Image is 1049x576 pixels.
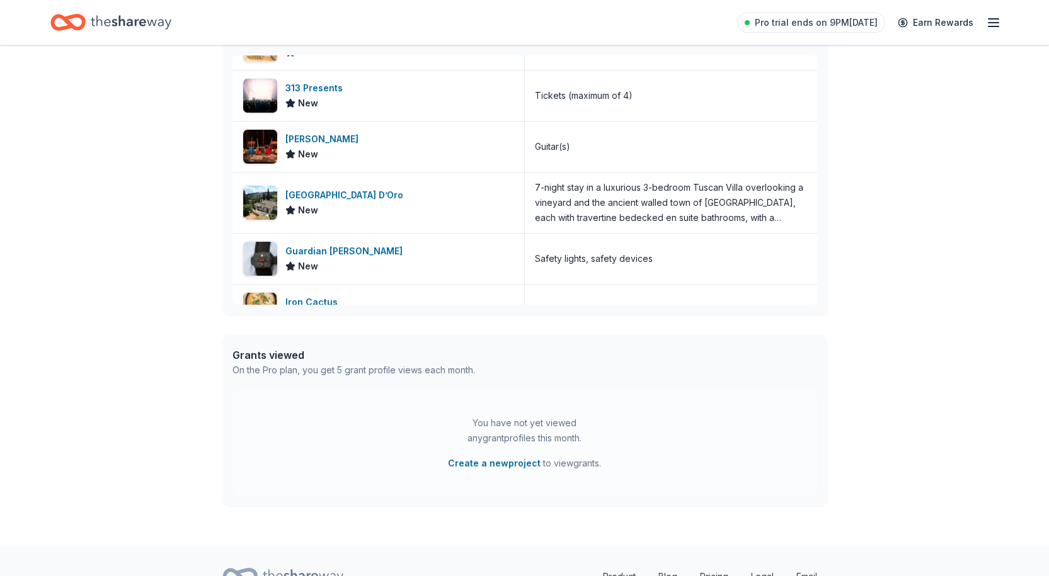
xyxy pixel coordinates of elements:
button: Create a newproject [448,456,541,471]
span: New [298,147,318,162]
img: Image for Villa Sogni D’Oro [243,186,277,220]
div: You have not yet viewed any grant profiles this month. [446,415,604,446]
a: Pro trial ends on 9PM[DATE] [737,13,885,33]
img: Image for Iron Cactus [243,293,277,327]
div: On the Pro plan, you get 5 grant profile views each month. [232,363,475,378]
div: 7-night stay in a luxurious 3-bedroom Tuscan Villa overlooking a vineyard and the ancient walled ... [535,180,807,225]
div: food, gift card(s) [535,302,606,317]
div: [GEOGRAPHIC_DATA] D’Oro [285,188,408,203]
img: Image for Gibson [243,130,277,164]
span: New [298,96,318,111]
div: Iron Cactus [285,295,343,310]
a: Home [50,8,171,37]
div: 313 Presents [285,81,348,96]
span: to view grants . [448,456,601,471]
img: Image for Guardian Angel Device [243,242,277,276]
div: Tickets (maximum of 4) [535,88,633,103]
div: Guitar(s) [535,139,570,154]
span: New [298,259,318,274]
div: [PERSON_NAME] [285,132,364,147]
img: Image for 313 Presents [243,79,277,113]
div: Safety lights, safety devices [535,251,653,266]
span: Pro trial ends on 9PM[DATE] [755,15,878,30]
div: Guardian [PERSON_NAME] [285,244,408,259]
a: Earn Rewards [890,11,981,34]
div: Grants viewed [232,347,475,363]
span: New [298,203,318,218]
